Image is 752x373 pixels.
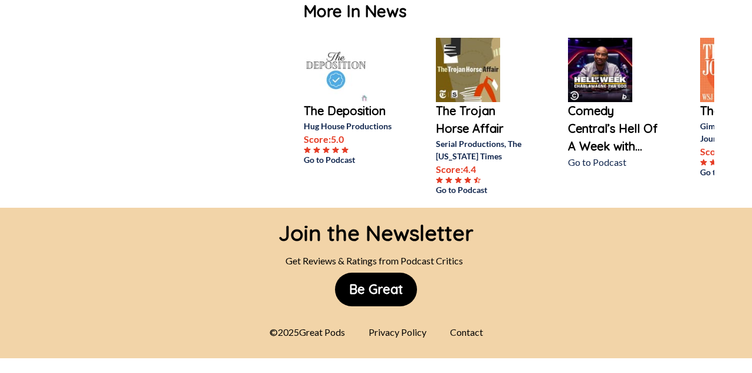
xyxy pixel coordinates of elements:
[304,38,368,102] img: The Deposition
[304,153,398,166] a: Go to Podcast
[436,102,530,138] a: The Trojan Horse Affair
[436,38,500,102] img: The Trojan Horse Affair
[443,320,490,344] div: Contact
[304,102,398,120] a: The Deposition
[335,273,417,306] button: Be Great
[278,249,474,273] div: Get Reviews & Ratings from Podcast Critics
[362,320,434,344] div: Privacy Policy
[568,102,662,155] a: Comedy Central’s Hell Of A Week with...
[304,132,398,146] p: Score: 5.0
[568,38,632,102] img: Comedy Central’s Hell Of A Week with Charlamagne Tha God
[436,162,530,176] p: Score: 4.4
[436,138,530,162] p: Serial Productions, The [US_STATE] Times
[278,208,474,249] div: Join the Newsletter
[568,155,662,169] p: Go to Podcast
[262,320,352,344] div: © 2025 Great Pods
[304,120,398,132] p: Hug House Productions
[436,184,530,196] a: Go to Podcast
